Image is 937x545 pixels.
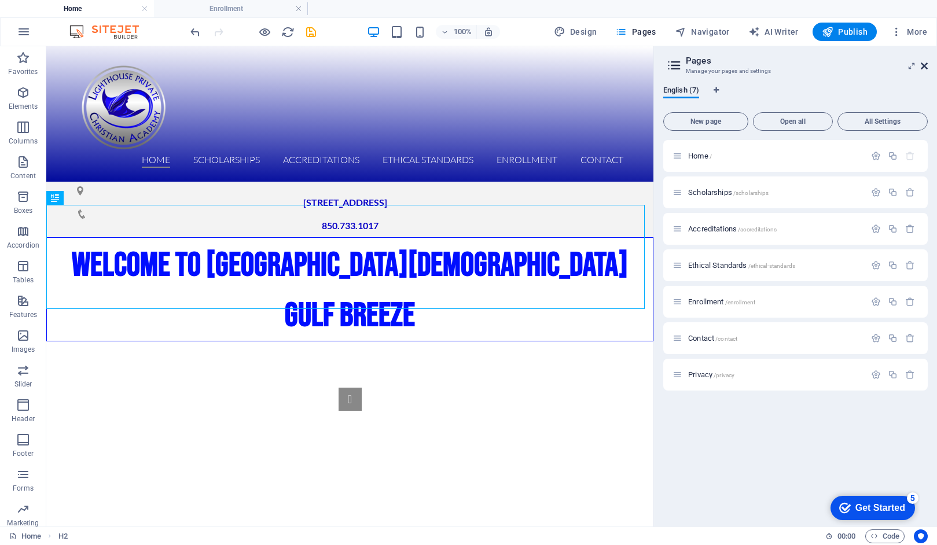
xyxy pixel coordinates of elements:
[685,298,865,305] div: Enrollment/enrollment
[905,370,915,380] div: Remove
[822,26,868,38] span: Publish
[34,13,84,23] div: Get Started
[871,297,881,307] div: Settings
[688,334,737,343] span: Click to open page
[846,532,847,540] span: :
[688,224,777,233] span: Click to open page
[871,151,881,161] div: Settings
[685,262,865,269] div: Ethical Standards/ethical-standards
[189,25,202,39] i: Undo: Delete elements (Ctrl+Z)
[12,414,35,424] p: Header
[843,118,923,125] span: All Settings
[7,241,39,250] p: Accordion
[549,23,602,41] div: Design (Ctrl+Alt+Y)
[483,27,494,37] i: On resize automatically adjust zoom level to fit chosen device.
[58,529,68,543] nav: breadcrumb
[154,2,308,15] h4: Enrollment
[13,275,34,285] p: Tables
[554,26,597,38] span: Design
[871,260,881,270] div: Settings
[663,86,928,108] div: Language Tabs
[685,189,865,196] div: Scholarships/scholarships
[871,333,881,343] div: Settings
[688,152,712,160] span: Click to open page
[688,261,795,270] span: Click to open page
[837,112,928,131] button: All Settings
[615,26,656,38] span: Pages
[871,370,881,380] div: Settings
[9,102,38,111] p: Elements
[888,333,898,343] div: Duplicate
[9,137,38,146] p: Columns
[865,529,905,543] button: Code
[258,25,271,39] button: Click here to leave preview mode and continue editing
[86,2,97,14] div: 5
[67,25,153,39] img: Editor Logo
[12,345,35,354] p: Images
[13,484,34,493] p: Forms
[686,56,928,66] h2: Pages
[304,25,318,39] button: save
[888,224,898,234] div: Duplicate
[7,518,39,528] p: Marketing
[663,83,699,100] span: English (7)
[453,25,472,39] h6: 100%
[888,370,898,380] div: Duplicate
[688,188,769,197] span: Scholarships
[58,529,68,543] span: Click to select. Double-click to edit
[436,25,477,39] button: 100%
[663,112,748,131] button: New page
[9,529,41,543] a: Click to cancel selection. Double-click to open Pages
[888,260,898,270] div: Duplicate
[837,529,855,543] span: 00 00
[715,336,737,342] span: /contact
[888,297,898,307] div: Duplicate
[13,449,34,458] p: Footer
[9,6,94,30] div: Get Started 5 items remaining, 0% complete
[714,372,734,378] span: /privacy
[710,153,712,160] span: /
[871,224,881,234] div: Settings
[905,297,915,307] div: Remove
[888,187,898,197] div: Duplicate
[685,152,865,160] div: Home/
[891,26,927,38] span: More
[14,380,32,389] p: Slider
[14,206,33,215] p: Boxes
[753,112,833,131] button: Open all
[813,23,877,41] button: Publish
[748,263,796,269] span: /ethical-standards
[886,23,932,41] button: More
[304,25,318,39] i: Save (Ctrl+S)
[685,225,865,233] div: Accreditations/accreditations
[905,151,915,161] div: The startpage cannot be deleted
[9,310,37,319] p: Features
[733,190,769,196] span: /scholarships
[888,151,898,161] div: Duplicate
[686,66,905,76] h3: Manage your pages and settings
[744,23,803,41] button: AI Writer
[281,25,295,39] button: reload
[611,23,660,41] button: Pages
[905,187,915,197] div: Remove
[825,529,856,543] h6: Session time
[10,171,36,181] p: Content
[670,23,734,41] button: Navigator
[905,260,915,270] div: Remove
[758,118,828,125] span: Open all
[871,187,881,197] div: Settings
[688,370,734,379] span: Click to open page
[914,529,928,543] button: Usercentrics
[905,224,915,234] div: Remove
[725,299,756,305] span: /enrollment
[8,67,38,76] p: Favorites
[870,529,899,543] span: Code
[188,25,202,39] button: undo
[685,371,865,378] div: Privacy/privacy
[905,333,915,343] div: Remove
[281,25,295,39] i: Reload page
[688,297,755,306] span: Click to open page
[685,334,865,342] div: Contact/contact
[675,26,730,38] span: Navigator
[668,118,743,125] span: New page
